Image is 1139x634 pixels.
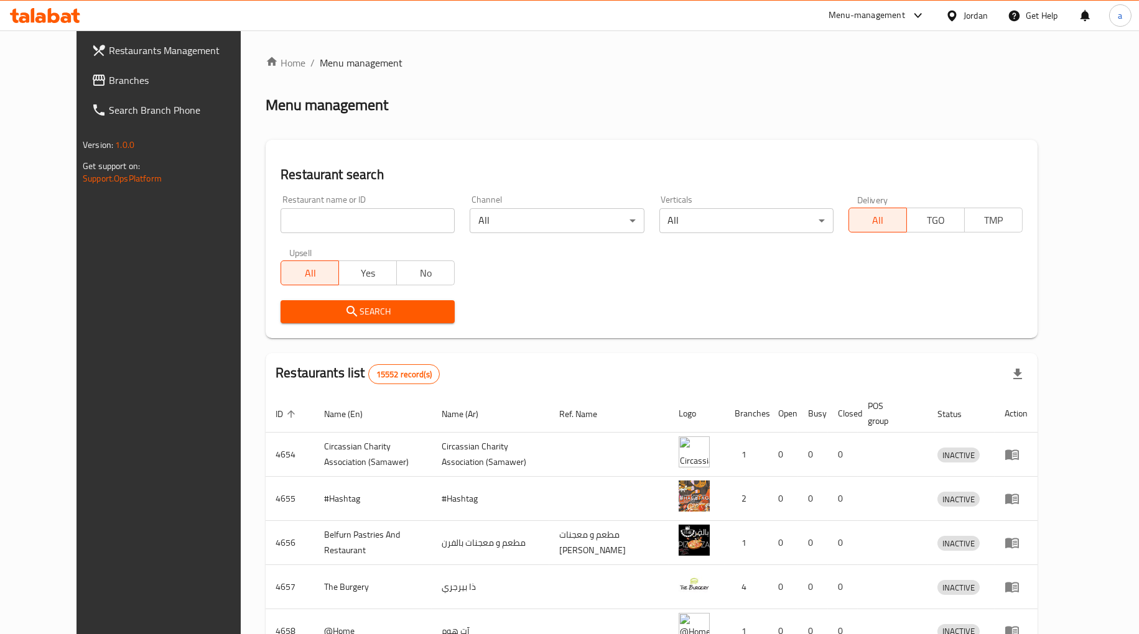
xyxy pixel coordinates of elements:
[828,395,858,433] th: Closed
[266,433,314,477] td: 4654
[937,580,980,595] div: INACTIVE
[266,55,1038,70] nav: breadcrumb
[725,521,768,565] td: 1
[549,521,669,565] td: مطعم و معجنات [PERSON_NAME]
[109,103,257,117] span: Search Branch Phone
[1005,447,1028,462] div: Menu
[725,433,768,477] td: 1
[768,565,798,609] td: 0
[1005,535,1028,550] div: Menu
[679,525,710,556] img: Belfurn Pastries And Restaurant
[559,407,613,421] span: Ref. Name
[314,565,432,609] td: The Burgery
[937,536,980,551] div: INACTIVE
[995,395,1038,433] th: Action
[81,35,267,65] a: Restaurants Management
[937,581,980,595] span: INACTIVE
[798,433,828,477] td: 0
[964,9,988,22] div: Jordan
[281,208,455,233] input: Search for restaurant name or ID..
[1005,579,1028,594] div: Menu
[854,211,902,229] span: All
[338,260,397,285] button: Yes
[281,260,339,285] button: All
[1118,9,1122,22] span: a
[937,492,980,507] div: INACTIVE
[310,55,315,70] li: /
[369,369,439,380] span: 15552 record(s)
[432,565,549,609] td: ذا بيرجري
[768,477,798,521] td: 0
[828,565,858,609] td: 0
[1003,359,1033,389] div: Export file
[368,364,440,384] div: Total records count
[470,208,644,233] div: All
[798,521,828,565] td: 0
[314,433,432,477] td: ​Circassian ​Charity ​Association​ (Samawer)
[286,264,334,282] span: All
[115,137,134,153] span: 1.0.0
[109,43,257,58] span: Restaurants Management
[109,73,257,88] span: Branches
[266,477,314,521] td: 4655
[266,521,314,565] td: 4656
[669,395,725,433] th: Logo
[798,395,828,433] th: Busy
[266,95,388,115] h2: Menu management
[83,158,140,174] span: Get support on:
[912,211,960,229] span: TGO
[937,536,980,551] span: INACTIVE
[396,260,455,285] button: No
[276,407,299,421] span: ID
[266,565,314,609] td: 4657
[937,448,980,462] span: INACTIVE
[768,395,798,433] th: Open
[344,264,392,282] span: Yes
[798,477,828,521] td: 0
[81,95,267,125] a: Search Branch Phone
[291,304,445,319] span: Search
[725,395,768,433] th: Branches
[679,436,710,467] img: ​Circassian ​Charity ​Association​ (Samawer)
[281,300,455,323] button: Search
[402,264,450,282] span: No
[937,492,980,507] span: INACTIVE
[725,477,768,521] td: 2
[829,8,905,23] div: Menu-management
[828,521,858,565] td: 0
[659,208,834,233] div: All
[768,433,798,477] td: 0
[281,165,1023,184] h2: Restaurant search
[679,569,710,600] img: The Burgery
[828,433,858,477] td: 0
[314,477,432,521] td: #Hashtag
[1005,491,1028,506] div: Menu
[83,170,162,186] a: Support.OpsPlatform
[81,65,267,95] a: Branches
[906,208,965,232] button: TGO
[314,521,432,565] td: Belfurn Pastries And Restaurant
[432,433,549,477] td: ​Circassian ​Charity ​Association​ (Samawer)
[432,521,549,565] td: مطعم و معجنات بالفرن
[266,55,305,70] a: Home
[828,477,858,521] td: 0
[857,195,888,204] label: Delivery
[848,208,907,232] button: All
[276,364,440,384] h2: Restaurants list
[868,398,913,428] span: POS group
[289,248,312,257] label: Upsell
[768,521,798,565] td: 0
[83,137,113,153] span: Version:
[324,407,379,421] span: Name (En)
[725,565,768,609] td: 4
[432,477,549,521] td: #Hashtag
[964,208,1023,232] button: TMP
[679,480,710,512] img: #Hashtag
[320,55,402,70] span: Menu management
[798,565,828,609] td: 0
[442,407,495,421] span: Name (Ar)
[970,211,1018,229] span: TMP
[937,407,978,421] span: Status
